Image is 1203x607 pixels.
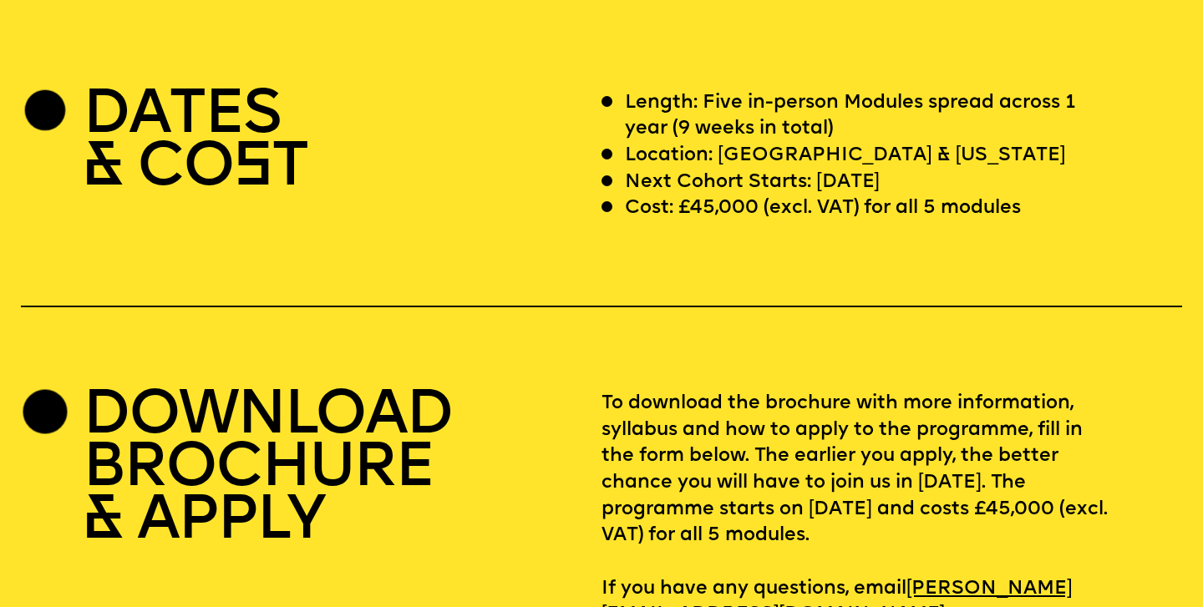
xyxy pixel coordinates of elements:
p: Length: Five in-person Modules spread across 1 year (9 weeks in total) [625,90,1109,143]
h2: DOWNLOAD BROCHURE & APPLY [83,391,452,549]
p: Next Cohort Starts: [DATE] [625,169,880,196]
p: Cost: £45,000 (excl. VAT) for all 5 modules [625,195,1021,222]
p: Location: [GEOGRAPHIC_DATA] & [US_STATE] [625,143,1065,169]
span: S [233,138,272,200]
h2: DATES & CO T [83,90,307,195]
